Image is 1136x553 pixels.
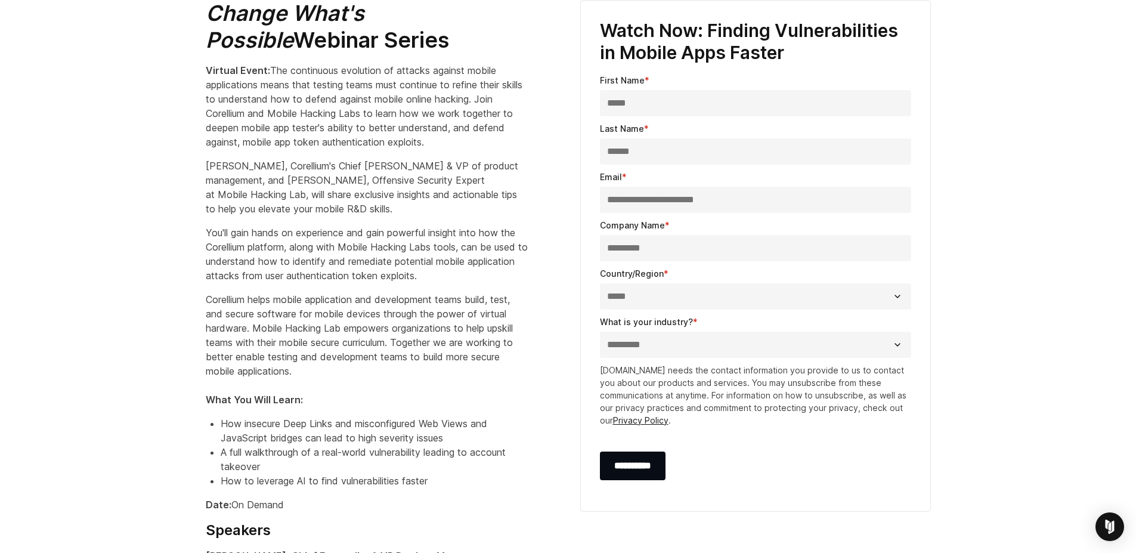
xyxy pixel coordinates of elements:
div: Open Intercom Messenger [1095,512,1124,541]
span: How insecure Deep Links and misconfigured Web Views and JavaScript bridges can lead to high sever... [221,418,487,444]
span: Corellium helps mobile application and development teams build, test, and secure software for mob... [206,294,513,406]
h4: Speakers [206,521,528,539]
span: Last Name [600,123,644,134]
span: What is your industry? [600,317,693,327]
span: First Name [600,75,645,85]
span: Company Name [600,220,665,230]
span: The continuous evolution of attacks against mobile applications means that testing teams must con... [206,64,522,148]
h3: Watch Now: Finding Vulnerabilities in Mobile Apps Faster [600,20,911,64]
strong: Date: [206,499,231,511]
span: [PERSON_NAME], Corellium's Chief [PERSON_NAME] & VP of product management, and [PERSON_NAME], Off... [206,160,518,215]
span: A full walkthrough of a real-world vulnerability leading to account takeover [221,446,506,472]
strong: Virtual Event: [206,64,270,76]
span: Country/Region [600,268,664,279]
a: Privacy Policy [613,415,668,425]
p: On Demand [206,498,528,512]
p: [DOMAIN_NAME] needs the contact information you provide to us to contact you about our products a... [600,364,911,427]
strong: What You Will Learn: [206,394,303,406]
span: How to leverage AI to find vulnerabilities faster [221,475,428,487]
span: Email [600,172,622,182]
p: You'll gain hands on experience and gain powerful insight into how the Corellium platform, along ... [206,225,528,283]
